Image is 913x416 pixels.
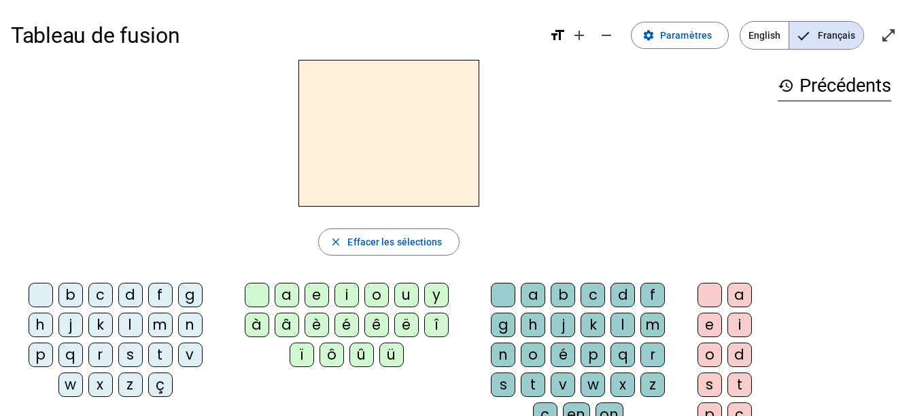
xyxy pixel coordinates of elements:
div: é [551,343,575,367]
div: x [88,372,113,397]
div: â [275,313,299,337]
span: Français [789,22,863,49]
mat-icon: remove [598,27,615,44]
div: a [275,283,299,307]
div: ê [364,313,389,337]
div: k [88,313,113,337]
mat-icon: open_in_full [880,27,897,44]
mat-icon: close [330,236,342,248]
div: z [118,372,143,397]
div: ë [394,313,419,337]
div: m [148,313,173,337]
div: v [178,343,203,367]
div: l [610,313,635,337]
div: s [697,372,722,397]
div: ï [290,343,314,367]
div: l [118,313,143,337]
div: b [58,283,83,307]
div: à [245,313,269,337]
div: h [521,313,545,337]
div: h [29,313,53,337]
div: g [178,283,203,307]
div: e [305,283,329,307]
div: d [118,283,143,307]
div: i [727,313,752,337]
mat-button-toggle-group: Language selection [740,21,864,50]
div: c [88,283,113,307]
div: n [491,343,515,367]
mat-icon: settings [642,29,655,41]
button: Augmenter la taille de la police [566,22,593,49]
button: Entrer en plein écran [875,22,902,49]
div: t [148,343,173,367]
div: v [551,372,575,397]
div: û [349,343,374,367]
div: n [178,313,203,337]
div: m [640,313,665,337]
button: Paramètres [631,22,729,49]
div: r [88,343,113,367]
div: s [491,372,515,397]
div: t [521,372,545,397]
div: y [424,283,449,307]
div: è [305,313,329,337]
div: f [640,283,665,307]
span: Paramètres [660,27,712,44]
span: English [740,22,789,49]
div: j [58,313,83,337]
div: w [58,372,83,397]
div: k [581,313,605,337]
div: e [697,313,722,337]
h3: Précédents [778,71,891,101]
div: w [581,372,605,397]
div: j [551,313,575,337]
button: Effacer les sélections [318,228,459,256]
div: o [697,343,722,367]
div: b [551,283,575,307]
mat-icon: add [571,27,587,44]
div: ü [379,343,404,367]
div: r [640,343,665,367]
div: d [610,283,635,307]
mat-icon: format_size [549,27,566,44]
div: q [58,343,83,367]
div: u [394,283,419,307]
div: o [364,283,389,307]
button: Diminuer la taille de la police [593,22,620,49]
div: a [727,283,752,307]
div: ô [320,343,344,367]
div: é [334,313,359,337]
div: s [118,343,143,367]
div: x [610,372,635,397]
div: p [29,343,53,367]
div: c [581,283,605,307]
div: d [727,343,752,367]
div: a [521,283,545,307]
div: t [727,372,752,397]
div: i [334,283,359,307]
div: g [491,313,515,337]
div: f [148,283,173,307]
div: z [640,372,665,397]
div: p [581,343,605,367]
div: q [610,343,635,367]
mat-icon: history [778,77,794,94]
div: o [521,343,545,367]
div: ç [148,372,173,397]
div: î [424,313,449,337]
h1: Tableau de fusion [11,14,538,57]
span: Effacer les sélections [347,234,442,250]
